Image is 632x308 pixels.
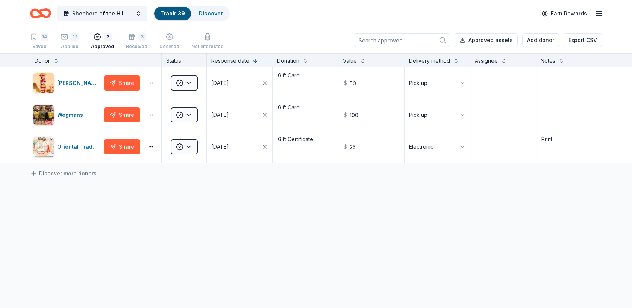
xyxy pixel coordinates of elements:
button: Track· 39Discover [153,6,230,21]
button: Image for WegmansWegmans [33,104,101,125]
div: 3 [138,33,146,41]
div: Delivery method [409,56,450,65]
button: Export CSV [564,33,602,47]
button: [DATE] [207,99,272,131]
a: Discover [199,10,223,17]
textarea: Gift Card [273,68,337,98]
div: Status [162,53,207,67]
button: 17Applied [61,30,79,53]
div: Donation [277,56,299,65]
div: Response date [211,56,249,65]
button: Share [104,75,140,91]
a: Home [30,5,51,22]
div: Notes [541,56,555,65]
div: [PERSON_NAME] [57,79,101,88]
button: Add donor [522,33,559,47]
img: Image for Wegmans [33,105,54,125]
textarea: Print [537,132,601,162]
div: Donor [35,56,50,65]
img: Image for Sheetz [33,73,54,93]
div: Oriental Trading [57,142,101,151]
div: [DATE] [211,142,229,151]
div: Approved [91,44,114,50]
div: Saved [30,44,48,50]
div: 3 [104,33,112,41]
button: 14Saved [30,30,48,53]
div: Value [343,56,357,65]
button: Approved assets [455,33,518,47]
div: Assignee [475,56,498,65]
button: 3Approved [91,30,114,53]
span: Shepherd of the Hills Fall Chicken BBQ Dinner & Auction [72,9,132,18]
a: Discover more donors [30,169,97,178]
div: 14 [41,33,48,41]
button: Declined [159,30,179,53]
div: 17 [71,33,79,41]
a: Track· 39 [160,10,185,17]
div: Received [126,44,147,50]
button: Image for Sheetz[PERSON_NAME] [33,72,101,94]
img: Image for Oriental Trading [33,137,54,157]
a: Earn Rewards [537,7,591,20]
div: [DATE] [211,110,229,119]
div: Applied [61,44,79,50]
button: Shepherd of the Hills Fall Chicken BBQ Dinner & Auction [57,6,147,21]
div: Not interested [191,44,224,50]
button: [DATE] [207,131,272,163]
div: [DATE] [211,79,229,88]
button: Not interested [191,30,224,53]
button: Share [104,107,140,122]
div: Declined [159,44,179,50]
button: [DATE] [207,67,272,99]
textarea: Gift Certificate [273,132,337,162]
button: 3Received [126,30,147,53]
input: Search approved [354,33,450,47]
button: Share [104,139,140,154]
button: Image for Oriental TradingOriental Trading [33,136,101,157]
textarea: Gift Card [273,100,337,130]
div: Wegmans [57,110,86,119]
